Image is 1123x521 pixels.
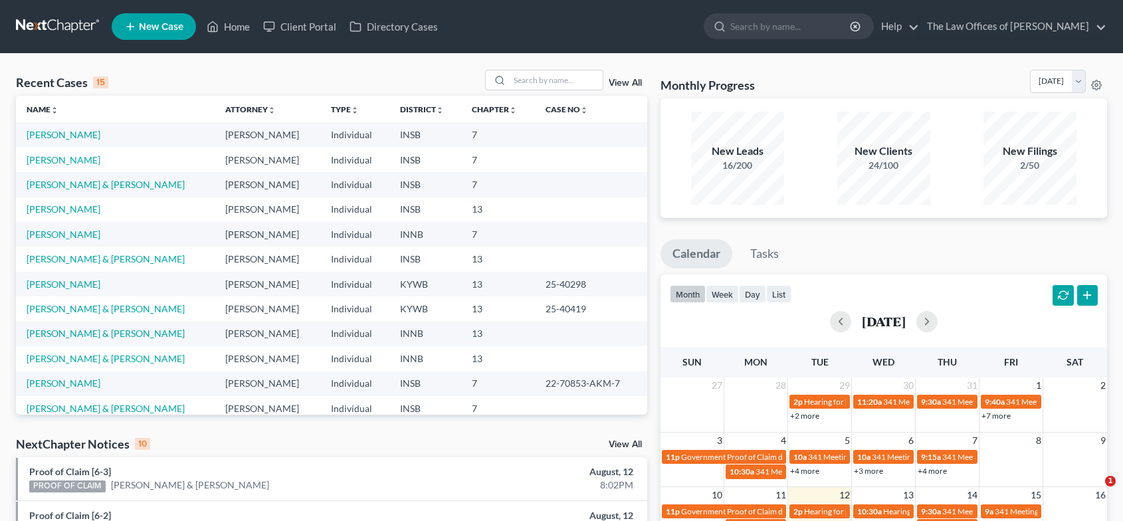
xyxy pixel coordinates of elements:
a: [PERSON_NAME] [27,129,100,140]
button: month [670,285,706,303]
div: New Filings [983,144,1076,159]
span: 341 Meeting for [PERSON_NAME] [942,397,1062,407]
a: Home [200,15,256,39]
a: View All [609,440,642,449]
td: KYWB [389,296,462,321]
td: INSB [389,371,462,396]
td: Individual [320,222,389,247]
span: Fri [1004,356,1018,367]
span: 11:20a [857,397,882,407]
span: 1 [1105,476,1116,486]
div: August, 12 [441,465,634,478]
a: [PERSON_NAME] & [PERSON_NAME] [27,179,185,190]
td: Individual [320,172,389,197]
div: 10 [135,438,150,450]
div: 16/200 [691,159,784,172]
span: 6 [907,433,915,449]
td: Individual [320,322,389,346]
td: [PERSON_NAME] [215,148,320,172]
td: INSB [389,148,462,172]
td: [PERSON_NAME] [215,346,320,371]
a: [PERSON_NAME] [27,229,100,240]
a: Nameunfold_more [27,104,58,114]
span: 2p [793,397,803,407]
a: Proof of Claim [6-3] [29,466,111,477]
a: [PERSON_NAME] & [PERSON_NAME] [27,253,185,264]
span: 2p [793,506,803,516]
i: unfold_more [268,106,276,114]
span: Hearing for [PERSON_NAME] [804,506,908,516]
td: 22-70853-AKM-7 [535,371,647,396]
td: INNB [389,346,462,371]
div: New Clients [837,144,930,159]
a: +4 more [790,466,819,476]
span: 2 [1099,377,1107,393]
div: New Leads [691,144,784,159]
span: Government Proof of Claim due - [PERSON_NAME] and [PERSON_NAME][DATE] - 3:25-bk-30160 [681,506,1021,516]
td: [PERSON_NAME] [215,197,320,222]
span: Mon [744,356,767,367]
td: 13 [461,197,535,222]
a: Help [874,15,919,39]
a: The Law Offices of [PERSON_NAME] [920,15,1106,39]
td: INNB [389,322,462,346]
td: [PERSON_NAME] [215,296,320,321]
span: 341 Meeting for [PERSON_NAME] & [PERSON_NAME] [756,467,946,476]
a: [PERSON_NAME] [27,203,100,215]
span: 341 Meeting for [PERSON_NAME] [883,397,1003,407]
span: Hearing for [PERSON_NAME] [804,397,908,407]
span: 11p [666,452,680,462]
a: [PERSON_NAME] [27,278,100,290]
td: INSB [389,122,462,147]
td: 25-40419 [535,296,647,321]
span: 341 Meeting for [PERSON_NAME] [942,506,1062,516]
span: 4 [779,433,787,449]
span: 13 [902,487,915,503]
i: unfold_more [436,106,444,114]
span: New Case [139,22,183,32]
span: 29 [838,377,851,393]
span: 9 [1099,433,1107,449]
button: list [766,285,791,303]
a: [PERSON_NAME] & [PERSON_NAME] [27,353,185,364]
a: [PERSON_NAME] & [PERSON_NAME] [27,403,185,414]
td: [PERSON_NAME] [215,172,320,197]
a: +2 more [790,411,819,421]
span: Sat [1067,356,1083,367]
td: Individual [320,247,389,271]
span: 12 [838,487,851,503]
span: Thu [938,356,957,367]
a: [PERSON_NAME] & [PERSON_NAME] [27,303,185,314]
span: 10a [857,452,870,462]
td: INSB [389,172,462,197]
a: +3 more [854,466,883,476]
td: 25-40298 [535,272,647,296]
td: 13 [461,296,535,321]
div: 24/100 [837,159,930,172]
span: 11 [774,487,787,503]
span: 27 [710,377,724,393]
span: 10:30a [730,467,754,476]
button: day [739,285,766,303]
span: 10 [710,487,724,503]
input: Search by name... [510,70,603,90]
span: Hearing for [PERSON_NAME] [PERSON_NAME] [883,506,1051,516]
td: [PERSON_NAME] [215,122,320,147]
a: Case Nounfold_more [546,104,588,114]
td: INSB [389,197,462,222]
span: 5 [843,433,851,449]
input: Search by name... [730,14,852,39]
div: NextChapter Notices [16,436,150,452]
iframe: Intercom live chat [1078,476,1110,508]
span: 14 [966,487,979,503]
td: [PERSON_NAME] [215,272,320,296]
span: 28 [774,377,787,393]
td: [PERSON_NAME] [215,371,320,396]
div: 15 [93,76,108,88]
span: 9:15a [921,452,941,462]
a: [PERSON_NAME] [27,377,100,389]
td: Individual [320,396,389,421]
span: 3 [716,433,724,449]
a: Directory Cases [343,15,445,39]
a: [PERSON_NAME] [27,154,100,165]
